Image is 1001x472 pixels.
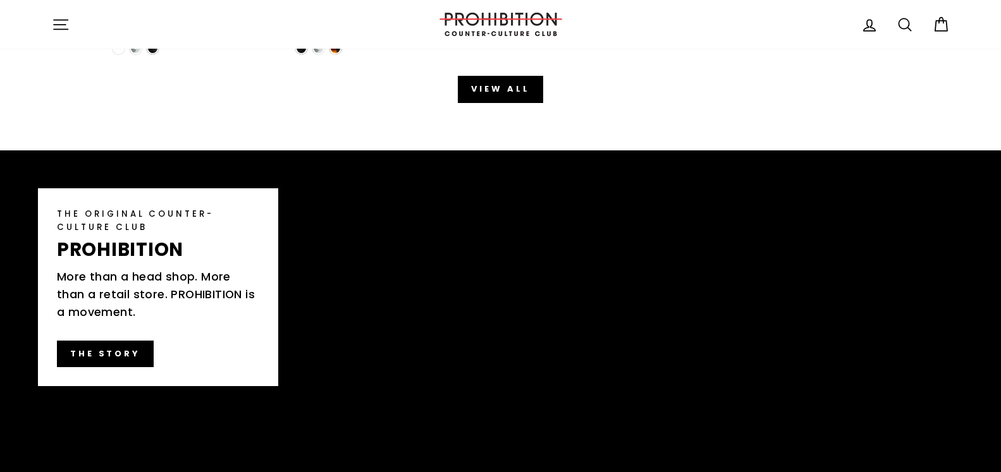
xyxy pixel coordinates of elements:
a: THE STORY [57,341,154,367]
p: PROHIBITION [57,240,259,258]
p: More than a head shop. More than a retail store. PROHIBITION is a movement. [57,268,259,321]
p: THE ORIGINAL COUNTER-CULTURE CLUB [57,207,259,234]
a: View all [458,76,543,102]
img: PROHIBITION COUNTER-CULTURE CLUB [438,13,564,36]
